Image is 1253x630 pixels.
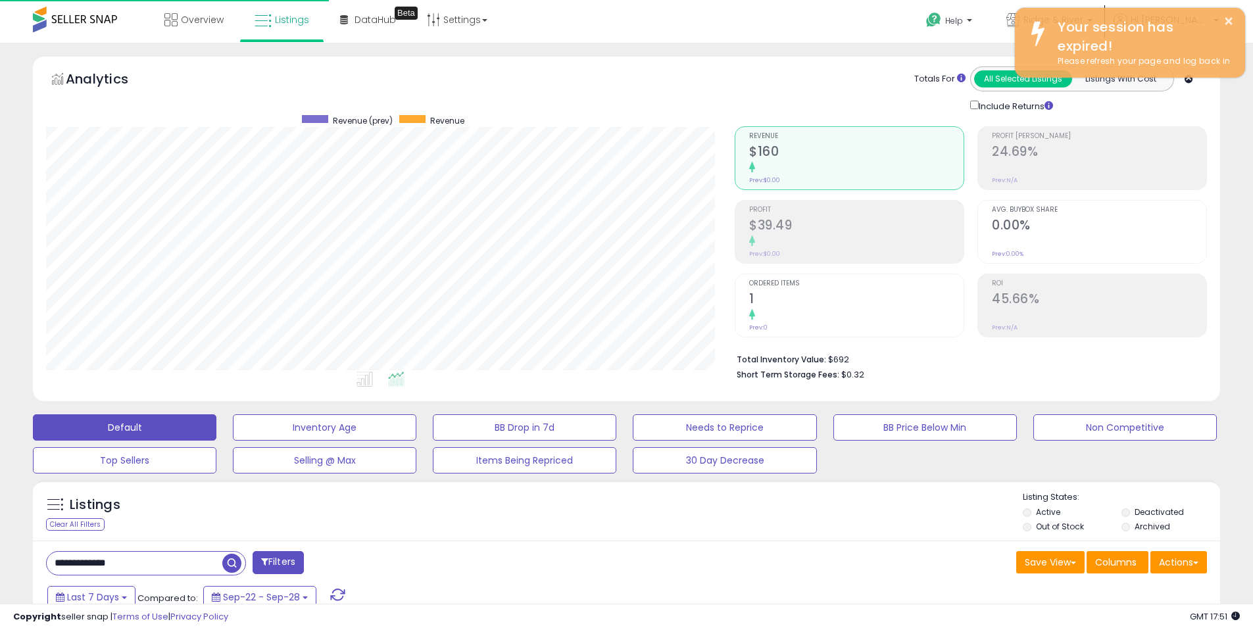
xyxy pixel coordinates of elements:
[749,291,964,309] h2: 1
[1016,551,1085,573] button: Save View
[1223,13,1234,30] button: ×
[749,280,964,287] span: Ordered Items
[203,586,316,608] button: Sep-22 - Sep-28
[992,206,1206,214] span: Avg. Buybox Share
[355,13,396,26] span: DataHub
[992,324,1018,331] small: Prev: N/A
[33,414,216,441] button: Default
[737,354,826,365] b: Total Inventory Value:
[333,115,393,126] span: Revenue (prev)
[945,15,963,26] span: Help
[223,591,300,604] span: Sep-22 - Sep-28
[992,133,1206,140] span: Profit [PERSON_NAME]
[992,291,1206,309] h2: 45.66%
[253,551,304,574] button: Filters
[749,324,768,331] small: Prev: 0
[916,2,985,43] a: Help
[70,496,120,514] h5: Listings
[275,13,309,26] span: Listings
[170,610,228,623] a: Privacy Policy
[395,7,418,20] div: Tooltip anchor
[1036,521,1084,532] label: Out of Stock
[1036,506,1060,518] label: Active
[749,250,780,258] small: Prev: $0.00
[1071,70,1169,87] button: Listings With Cost
[433,447,616,473] button: Items Being Repriced
[737,351,1197,366] li: $692
[233,447,416,473] button: Selling @ Max
[1048,55,1235,68] div: Please refresh your page and log back in
[992,144,1206,162] h2: 24.69%
[749,206,964,214] span: Profit
[181,13,224,26] span: Overview
[914,73,966,85] div: Totals For
[749,144,964,162] h2: $160
[737,369,839,380] b: Short Term Storage Fees:
[47,586,135,608] button: Last 7 Days
[1048,18,1235,55] div: Your session has expired!
[13,610,61,623] strong: Copyright
[749,176,780,184] small: Prev: $0.00
[112,610,168,623] a: Terms of Use
[233,414,416,441] button: Inventory Age
[749,133,964,140] span: Revenue
[33,447,216,473] button: Top Sellers
[1150,551,1207,573] button: Actions
[833,414,1017,441] button: BB Price Below Min
[925,12,942,28] i: Get Help
[66,70,154,91] h5: Analytics
[633,414,816,441] button: Needs to Reprice
[1190,610,1240,623] span: 2025-10-13 17:51 GMT
[992,250,1023,258] small: Prev: 0.00%
[1135,521,1170,532] label: Archived
[974,70,1072,87] button: All Selected Listings
[992,280,1206,287] span: ROI
[960,98,1069,113] div: Include Returns
[1135,506,1184,518] label: Deactivated
[1087,551,1148,573] button: Columns
[633,447,816,473] button: 30 Day Decrease
[992,176,1018,184] small: Prev: N/A
[1095,556,1137,569] span: Columns
[841,368,864,381] span: $0.32
[67,591,119,604] span: Last 7 Days
[13,611,228,623] div: seller snap | |
[137,592,198,604] span: Compared to:
[1033,414,1217,441] button: Non Competitive
[749,218,964,235] h2: $39.49
[46,518,105,531] div: Clear All Filters
[1023,491,1220,504] p: Listing States:
[430,115,464,126] span: Revenue
[992,218,1206,235] h2: 0.00%
[433,414,616,441] button: BB Drop in 7d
